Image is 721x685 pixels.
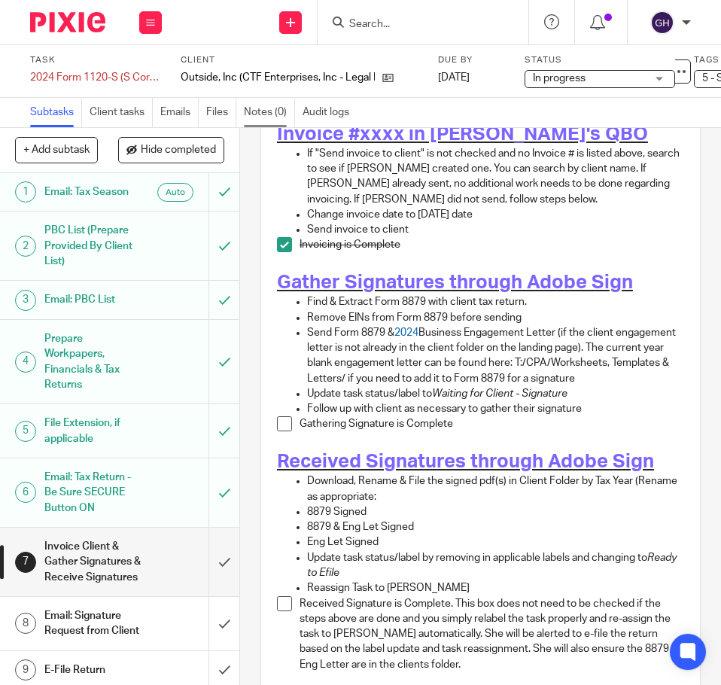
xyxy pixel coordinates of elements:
[300,237,684,252] p: Invoicing is Complete
[307,325,684,386] p: Send Form 8879 & Business Engagement Letter (if the client engagement letter is not already in th...
[348,18,483,32] input: Search
[15,659,36,680] div: 9
[44,219,144,272] h1: PBC List (Prepare Provided By Client List)
[438,54,506,66] label: Due by
[277,452,654,471] span: Received Signatures through Adobe Sign
[244,98,295,127] a: Notes (0)
[118,137,224,163] button: Hide completed
[44,604,144,643] h1: Email: Signature Request from Client
[160,98,199,127] a: Emails
[30,54,162,66] label: Task
[307,550,684,581] p: Update task status/label by removing in applicable labels and changing to
[15,613,36,634] div: 8
[277,272,633,292] span: Gather Signatures through Adobe Sign
[307,310,684,325] p: Remove EINs from Form 8879 before sending
[30,70,162,85] div: 2024 Form 1120-S (S Corp) - 2024
[394,327,418,338] span: 2024
[206,98,236,127] a: Files
[307,294,684,309] p: Find & Extract Form 8879 with client tax return.
[307,401,684,416] p: Follow up with client as necessary to gather their signature
[44,466,144,519] h1: Email: Tax Return - Be Sure SECURE Button ON
[307,580,684,595] p: Reassign Task to [PERSON_NAME]
[307,146,684,207] p: If "Send invoice to client" is not checked and no Invoice # is listed above, search to see if [PE...
[15,290,36,311] div: 3
[44,288,144,311] h1: Email: PBC List
[44,327,144,396] h1: Prepare Workpapers, Financials & Tax Returns
[44,412,144,450] h1: File Extension, if applicable
[15,137,98,163] button: + Add subtask
[90,98,153,127] a: Client tasks
[44,181,144,203] h1: Email: Tax Season
[15,236,36,257] div: 2
[300,416,684,431] p: Gathering Signature is Complete
[307,519,684,534] p: 8879 & Eng Let Signed
[30,12,105,32] img: Pixie
[15,421,36,442] div: 5
[650,11,674,35] img: svg%3E
[432,388,567,399] em: Waiting for Client - Signature
[277,124,648,144] span: Invoice #xxxx in [PERSON_NAME]'s QBO
[307,386,684,401] p: Update task status/label to
[533,73,586,84] span: In progress
[181,70,375,85] p: Outside, Inc (CTF Enterprises, Inc - Legal Name)
[307,473,684,504] p: Download, Rename & File the signed pdf(s) in Client Folder by Tax Year (Rename as appropriate:
[15,482,36,503] div: 6
[44,659,144,681] h1: E-File Return
[15,552,36,573] div: 7
[307,504,684,519] p: 8879 Signed
[303,98,357,127] a: Audit logs
[30,98,82,127] a: Subtasks
[157,183,193,202] div: Auto
[141,145,216,157] span: Hide completed
[181,54,423,66] label: Client
[15,352,36,373] div: 4
[307,207,684,222] p: Change invoice date to [DATE] date
[44,535,144,589] h1: Invoice Client & Gather Signatures & Receive Signatures
[525,54,675,66] label: Status
[307,534,684,550] p: Eng Let Signed
[300,596,684,672] p: Received Signature is Complete. This box does not need to be checked if the steps above are done ...
[15,181,36,202] div: 1
[438,72,470,83] span: [DATE]
[307,222,684,237] p: Send invoice to client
